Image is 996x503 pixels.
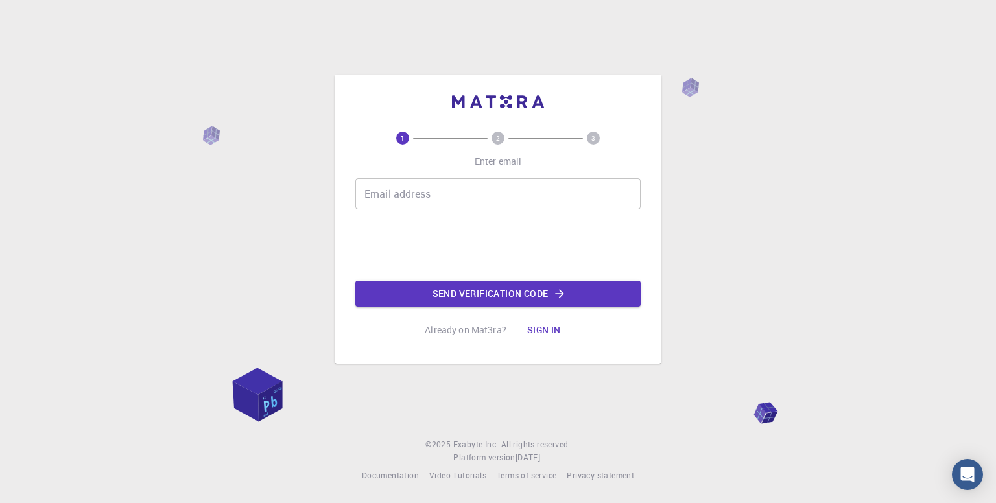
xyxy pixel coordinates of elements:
[429,469,486,482] a: Video Tutorials
[516,451,543,464] a: [DATE].
[501,438,571,451] span: All rights reserved.
[399,220,597,270] iframe: reCAPTCHA
[425,323,506,336] p: Already on Mat3ra?
[453,438,499,451] a: Exabyte Inc.
[453,451,515,464] span: Platform version
[567,470,634,480] span: Privacy statement
[453,439,499,449] span: Exabyte Inc.
[517,317,571,343] button: Sign in
[516,452,543,462] span: [DATE] .
[496,134,500,143] text: 2
[475,155,522,168] p: Enter email
[952,459,983,490] div: Open Intercom Messenger
[362,470,419,480] span: Documentation
[425,438,453,451] span: © 2025
[429,470,486,480] span: Video Tutorials
[497,469,556,482] a: Terms of service
[362,469,419,482] a: Documentation
[355,281,641,307] button: Send verification code
[401,134,405,143] text: 1
[591,134,595,143] text: 3
[497,470,556,480] span: Terms of service
[567,469,634,482] a: Privacy statement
